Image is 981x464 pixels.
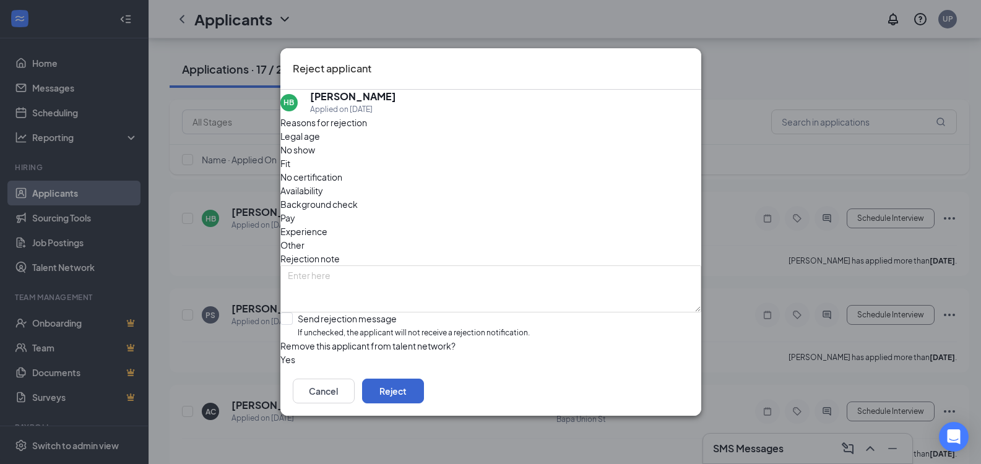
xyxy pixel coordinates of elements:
div: Open Intercom Messenger [939,422,969,452]
span: Legal age [280,129,320,143]
span: Experience [280,225,327,238]
span: No certification [280,170,342,184]
div: HB [283,97,294,108]
h3: Reject applicant [293,61,371,77]
button: Reject [362,379,424,403]
span: Pay [280,211,295,225]
span: Background check [280,197,358,211]
div: Applied on [DATE] [310,103,396,116]
span: Rejection note [280,253,340,264]
span: No show [280,143,315,157]
button: Cancel [293,379,355,403]
span: Yes [280,353,295,366]
span: Reasons for rejection [280,117,367,128]
span: Availability [280,184,323,197]
span: Remove this applicant from talent network? [280,340,456,351]
span: Other [280,238,305,252]
h5: [PERSON_NAME] [310,90,396,103]
span: Fit [280,157,290,170]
